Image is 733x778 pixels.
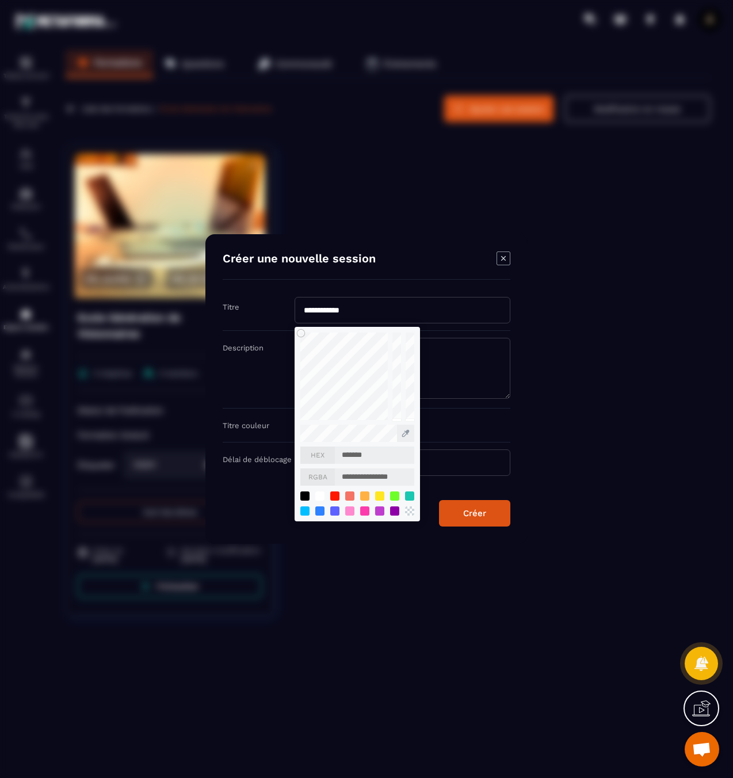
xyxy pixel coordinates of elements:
[223,344,264,352] label: Description
[300,447,335,464] span: HEX
[300,468,335,486] span: RGBA
[223,455,292,464] label: Délai de déblocage
[463,508,486,518] div: Créer
[223,421,269,430] label: Titre couleur
[223,251,376,268] h4: Créer une nouvelle session
[439,500,510,527] button: Créer
[685,732,719,766] div: Ouvrir le chat
[223,303,239,311] label: Titre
